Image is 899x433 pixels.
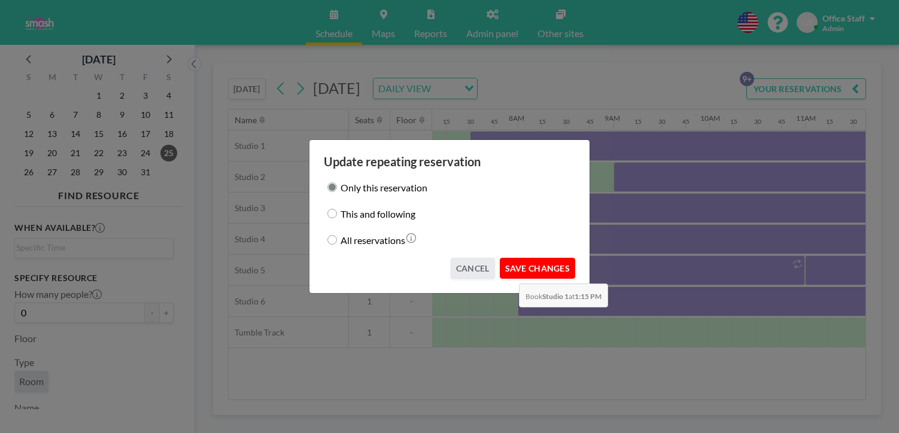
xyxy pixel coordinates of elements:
[575,292,602,301] b: 1:15 PM
[451,258,495,279] button: CANCEL
[519,283,608,307] span: Book at
[324,154,575,169] h3: Update repeating reservation
[341,179,427,196] label: Only this reservation
[341,231,405,248] label: All reservations
[341,205,415,222] label: This and following
[542,292,569,301] b: Studio 1
[500,258,575,279] button: SAVE CHANGES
